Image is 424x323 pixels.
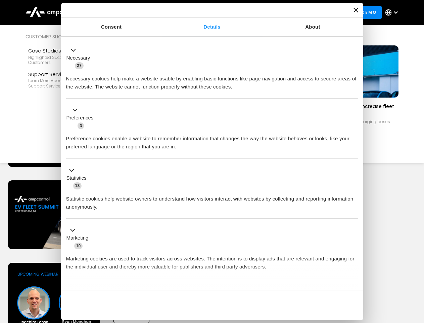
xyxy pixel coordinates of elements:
[66,226,93,250] button: Marketing (10)
[26,44,109,68] a: Case StudiesHighlighted success stories From Our Customers
[262,295,358,315] button: Okay
[61,18,162,36] a: Consent
[66,234,89,242] label: Marketing
[66,114,94,122] label: Preferences
[28,47,106,55] div: Case Studies
[73,182,82,189] span: 13
[28,78,106,88] div: Learn more about Ampcontrol’s support services
[26,68,109,92] a: Support ServicesLearn more about Ampcontrol’s support services
[66,166,91,190] button: Statistics (13)
[26,33,109,40] div: Customer success
[74,243,83,249] span: 10
[66,46,94,70] button: Necessary (27)
[354,8,358,12] button: Close banner
[28,71,106,78] div: Support Services
[28,55,106,65] div: Highlighted success stories From Our Customers
[66,174,87,182] label: Statistics
[66,106,98,130] button: Preferences (3)
[66,190,358,211] div: Statistic cookies help website owners to understand how visitors interact with websites by collec...
[66,250,358,271] div: Marketing cookies are used to track visitors across websites. The intention is to display ads tha...
[66,70,358,91] div: Necessary cookies help make a website usable by enabling basic functions like page navigation and...
[66,286,121,295] button: Unclassified (2)
[78,122,84,129] span: 3
[75,62,84,69] span: 27
[66,54,90,62] label: Necessary
[111,287,117,294] span: 2
[263,18,363,36] a: About
[162,18,263,36] a: Details
[66,130,358,151] div: Preference cookies enable a website to remember information that changes the way the website beha...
